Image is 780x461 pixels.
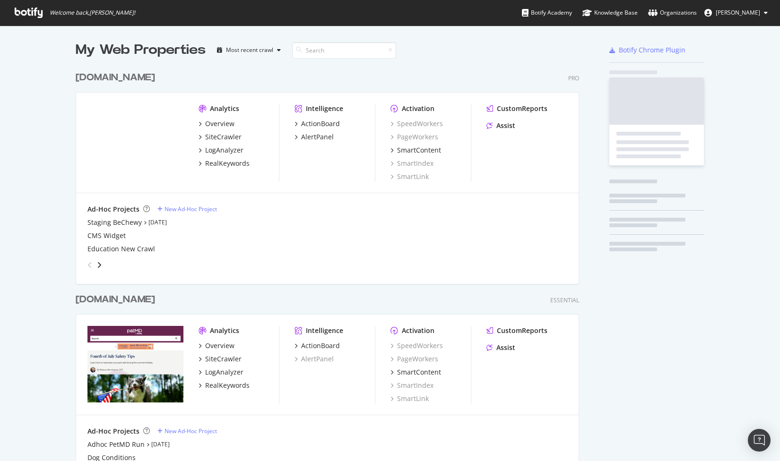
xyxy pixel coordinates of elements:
a: ActionBoard [295,341,340,350]
div: Knowledge Base [582,8,638,17]
a: PageWorkers [390,354,438,364]
a: Staging BeChewy [87,218,142,227]
a: LogAnalyzer [199,367,243,377]
a: [DOMAIN_NAME] [76,71,159,85]
a: SmartIndex [390,159,433,168]
a: Assist [486,121,515,130]
a: SmartLink [390,394,429,403]
div: Botify Academy [522,8,572,17]
div: Essential [550,296,579,304]
a: SiteCrawler [199,132,242,142]
a: SmartContent [390,367,441,377]
div: Ad-Hoc Projects [87,205,139,214]
div: angle-right [96,260,103,270]
a: CustomReports [486,326,547,335]
div: RealKeywords [205,381,250,390]
div: My Web Properties [76,41,206,60]
button: [PERSON_NAME] [697,5,775,20]
div: Open Intercom Messenger [748,429,771,452]
a: Overview [199,119,234,128]
div: Ad-Hoc Projects [87,427,139,436]
a: Adhoc PetMD Run [87,440,145,449]
div: Analytics [210,104,239,113]
div: Analytics [210,326,239,335]
a: [DATE] [148,218,167,226]
div: CustomReports [497,104,547,113]
a: PageWorkers [390,132,438,142]
div: Activation [402,104,434,113]
a: New Ad-Hoc Project [157,427,217,435]
a: SmartContent [390,145,441,155]
button: Most recent crawl [213,43,285,58]
div: SiteCrawler [205,132,242,142]
a: Botify Chrome Plugin [609,45,685,55]
div: CustomReports [497,326,547,335]
div: Intelligence [306,104,343,113]
a: SmartIndex [390,381,433,390]
div: Most recent crawl [226,47,273,53]
a: Education New Crawl [87,244,155,254]
a: [DOMAIN_NAME] [76,293,159,307]
a: AlertPanel [295,354,334,364]
div: [DOMAIN_NAME] [76,293,155,307]
a: Assist [486,343,515,352]
div: SiteCrawler [205,354,242,364]
a: CustomReports [486,104,547,113]
div: Assist [496,121,515,130]
a: SiteCrawler [199,354,242,364]
div: Activation [402,326,434,335]
div: Overview [205,119,234,128]
a: CMS Widget [87,231,126,240]
div: angle-left [84,257,96,273]
a: RealKeywords [199,159,250,168]
div: LogAnalyzer [205,145,243,155]
a: ActionBoard [295,119,340,128]
div: Organizations [648,8,697,17]
div: Assist [496,343,515,352]
a: Overview [199,341,234,350]
div: LogAnalyzer [205,367,243,377]
a: SpeedWorkers [390,119,443,128]
div: New Ad-Hoc Project [165,427,217,435]
div: Pro [568,74,579,82]
a: RealKeywords [199,381,250,390]
div: AlertPanel [301,132,334,142]
div: ActionBoard [301,119,340,128]
div: RealKeywords [205,159,250,168]
input: Search [292,42,396,59]
div: Overview [205,341,234,350]
span: Welcome back, [PERSON_NAME] ! [50,9,135,17]
div: SmartContent [397,367,441,377]
div: Botify Chrome Plugin [619,45,685,55]
a: [DATE] [151,440,170,448]
img: www.chewy.com [87,104,183,180]
img: www.petmd.com [87,326,183,402]
a: New Ad-Hoc Project [157,205,217,213]
a: SpeedWorkers [390,341,443,350]
div: [DOMAIN_NAME] [76,71,155,85]
div: SmartContent [397,145,441,155]
a: AlertPanel [295,132,334,142]
span: venkat nandipati [716,9,760,17]
div: Intelligence [306,326,343,335]
div: New Ad-Hoc Project [165,205,217,213]
div: ActionBoard [301,341,340,350]
a: LogAnalyzer [199,145,243,155]
a: SmartLink [390,172,429,181]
